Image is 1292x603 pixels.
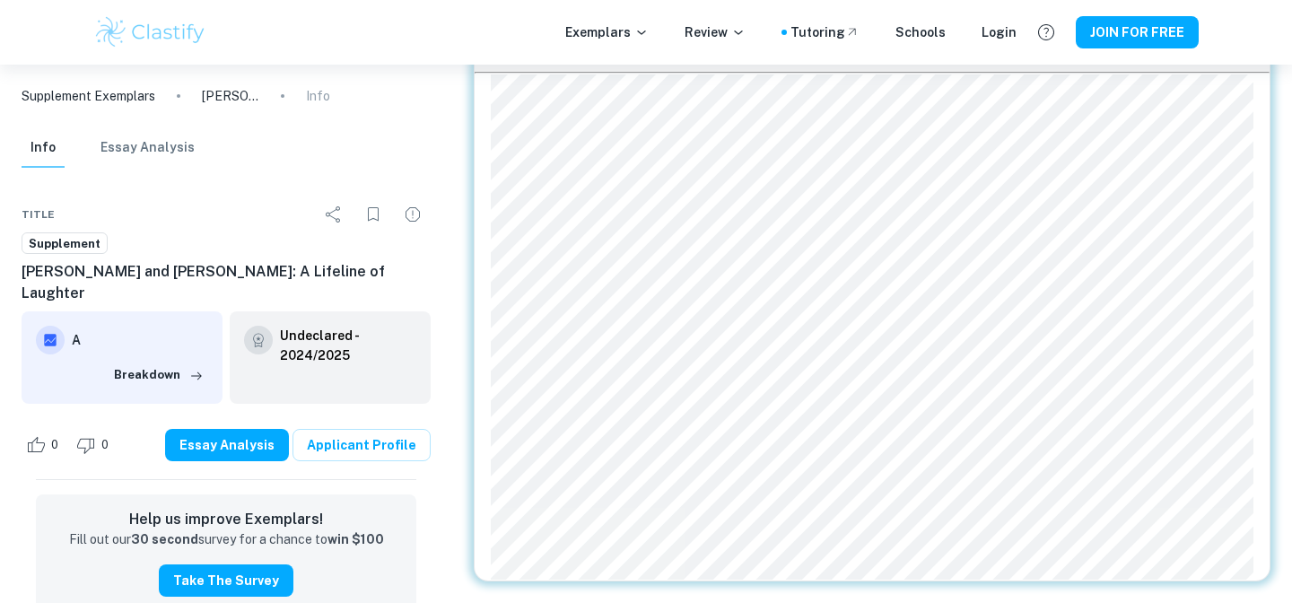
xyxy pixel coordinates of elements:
[109,362,208,389] button: Breakdown
[69,530,384,550] p: Fill out our survey for a chance to
[159,564,293,597] button: Take the Survey
[100,128,195,168] button: Essay Analysis
[292,429,431,461] a: Applicant Profile
[22,206,55,223] span: Title
[131,532,198,546] strong: 30 second
[395,197,431,232] div: Report issue
[316,197,352,232] div: Share
[327,532,384,546] strong: win $100
[306,86,330,106] p: Info
[22,431,68,459] div: Like
[565,22,649,42] p: Exemplars
[92,436,118,454] span: 0
[202,86,259,106] p: [PERSON_NAME] and [PERSON_NAME]: A Lifeline of Laughter
[93,14,207,50] img: Clastify logo
[165,429,289,461] button: Essay Analysis
[895,22,946,42] a: Schools
[1076,16,1199,48] button: JOIN FOR FREE
[982,22,1017,42] a: Login
[41,436,68,454] span: 0
[22,232,108,255] a: Supplement
[22,86,155,106] a: Supplement Exemplars
[280,326,416,365] a: Undeclared - 2024/2025
[355,197,391,232] div: Bookmark
[22,128,65,168] button: Info
[72,431,118,459] div: Dislike
[685,22,746,42] p: Review
[22,235,107,253] span: Supplement
[22,261,431,304] h6: [PERSON_NAME] and [PERSON_NAME]: A Lifeline of Laughter
[790,22,860,42] a: Tutoring
[72,330,208,350] h6: A
[1031,17,1061,48] button: Help and Feedback
[50,509,402,530] h6: Help us improve Exemplars!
